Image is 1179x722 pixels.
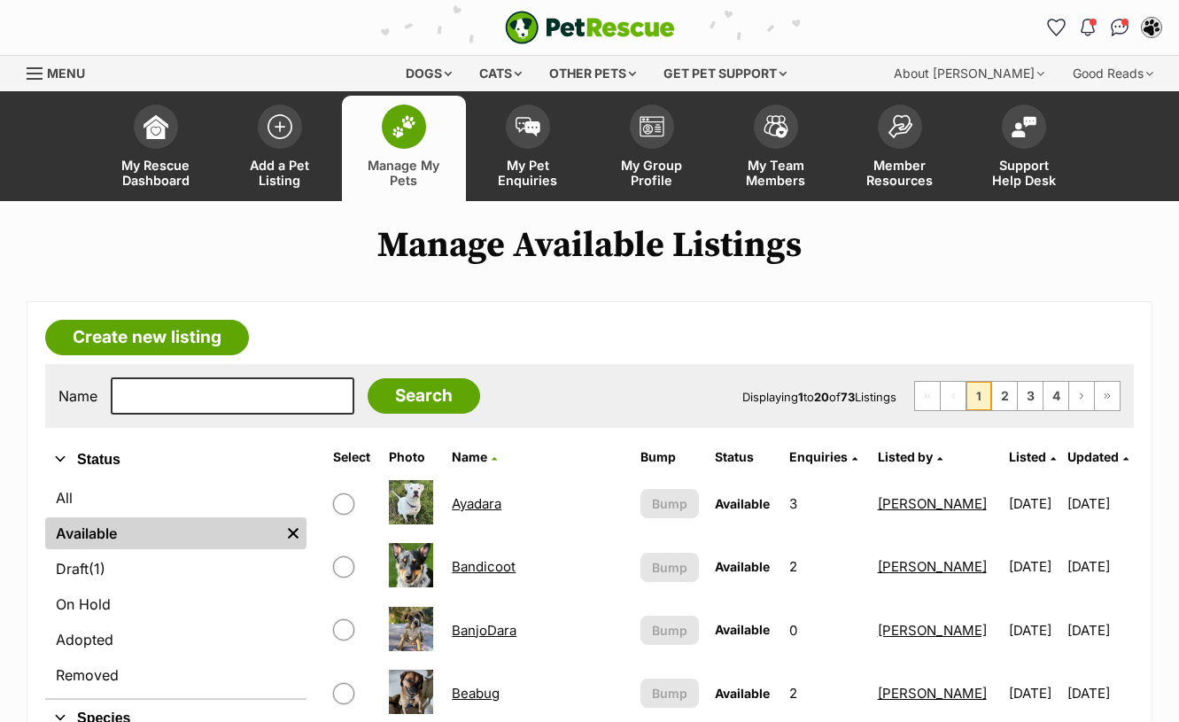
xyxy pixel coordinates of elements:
[715,686,770,701] span: Available
[640,489,699,518] button: Bump
[1069,382,1094,410] a: Next page
[878,622,987,639] a: [PERSON_NAME]
[280,517,306,549] a: Remove filter
[640,116,664,137] img: group-profile-icon-3fa3cf56718a62981997c0bc7e787c4b2cf8bcc04b72c1350f741eb67cf2f40e.svg
[47,66,85,81] span: Menu
[1067,536,1132,597] td: [DATE]
[782,473,869,534] td: 3
[715,559,770,574] span: Available
[742,390,896,404] span: Displaying to of Listings
[715,496,770,511] span: Available
[652,494,687,513] span: Bump
[45,659,306,691] a: Removed
[708,443,780,471] th: Status
[45,482,306,514] a: All
[782,600,869,661] td: 0
[888,114,912,138] img: member-resources-icon-8e73f808a243e03378d46382f2149f9095a855e16c252ad45f914b54edf8863c.svg
[1067,449,1119,464] span: Updated
[860,158,940,188] span: Member Resources
[915,382,940,410] span: First page
[505,11,675,44] img: logo-e224e6f780fb5917bec1dbf3a21bbac754714ae5b6737aabdf751b685950b380.svg
[878,495,987,512] a: [PERSON_NAME]
[45,624,306,656] a: Adopted
[45,588,306,620] a: On Hold
[640,616,699,645] button: Bump
[962,96,1086,201] a: Support Help Desk
[537,56,648,91] div: Other pets
[1105,13,1134,42] a: Conversations
[516,117,540,136] img: pet-enquiries-icon-7e3ad2cf08bfb03b45e93fb7055b45f3efa6380592205ae92323e6603595dc1f.svg
[878,449,933,464] span: Listed by
[1002,600,1067,661] td: [DATE]
[1009,449,1046,464] span: Listed
[1074,13,1102,42] button: Notifications
[1009,449,1056,464] a: Listed
[452,449,497,464] a: Name
[45,517,280,549] a: Available
[789,449,857,464] a: Enquiries
[941,382,966,410] span: Previous page
[45,448,306,471] button: Status
[94,96,218,201] a: My Rescue Dashboard
[652,621,687,640] span: Bump
[814,390,829,404] strong: 20
[640,679,699,708] button: Bump
[789,449,848,464] span: translation missing: en.admin.listings.index.attributes.enquiries
[651,56,799,91] div: Get pet support
[452,495,501,512] a: Ayadara
[368,378,480,414] input: Search
[838,96,962,201] a: Member Resources
[45,553,306,585] a: Draft
[736,158,816,188] span: My Team Members
[27,56,97,88] a: Menu
[452,685,500,702] a: Beabug
[715,622,770,637] span: Available
[841,390,855,404] strong: 73
[116,158,196,188] span: My Rescue Dashboard
[45,320,249,355] a: Create new listing
[878,449,942,464] a: Listed by
[782,536,869,597] td: 2
[240,158,320,188] span: Add a Pet Listing
[966,382,991,410] span: Page 1
[798,390,803,404] strong: 1
[633,443,706,471] th: Bump
[1067,473,1132,534] td: [DATE]
[393,56,464,91] div: Dogs
[45,478,306,698] div: Status
[452,622,516,639] a: BanjoDara
[89,558,105,579] span: (1)
[878,685,987,702] a: [PERSON_NAME]
[1043,382,1068,410] a: Page 4
[1018,382,1043,410] a: Page 3
[1081,19,1095,36] img: notifications-46538b983faf8c2785f20acdc204bb7945ddae34d4c08c2a6579f10ce5e182be.svg
[1042,13,1166,42] ul: Account quick links
[268,114,292,139] img: add-pet-listing-icon-0afa8454b4691262ce3f59096e99ab1cd57d4a30225e0717b998d2c9b9846f56.svg
[452,449,487,464] span: Name
[764,115,788,138] img: team-members-icon-5396bd8760b3fe7c0b43da4ab00e1e3bb1a5d9ba89233759b79545d2d3fc5d0d.svg
[984,158,1064,188] span: Support Help Desk
[466,96,590,201] a: My Pet Enquiries
[640,553,699,582] button: Bump
[488,158,568,188] span: My Pet Enquiries
[452,558,516,575] a: Bandicoot
[1067,600,1132,661] td: [DATE]
[1143,19,1160,36] img: Lynda Smith profile pic
[652,684,687,703] span: Bump
[1002,473,1067,534] td: [DATE]
[1012,116,1036,137] img: help-desk-icon-fdf02630f3aa405de69fd3d07c3f3aa587a6932b1a1747fa1d2bba05be0121f9.svg
[467,56,534,91] div: Cats
[1060,56,1166,91] div: Good Reads
[326,443,380,471] th: Select
[1095,382,1120,410] a: Last page
[58,388,97,404] label: Name
[1042,13,1070,42] a: Favourites
[590,96,714,201] a: My Group Profile
[992,382,1017,410] a: Page 2
[342,96,466,201] a: Manage My Pets
[218,96,342,201] a: Add a Pet Listing
[1137,13,1166,42] button: My account
[714,96,838,201] a: My Team Members
[143,114,168,139] img: dashboard-icon-eb2f2d2d3e046f16d808141f083e7271f6b2e854fb5c12c21221c1fb7104beca.svg
[652,558,687,577] span: Bump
